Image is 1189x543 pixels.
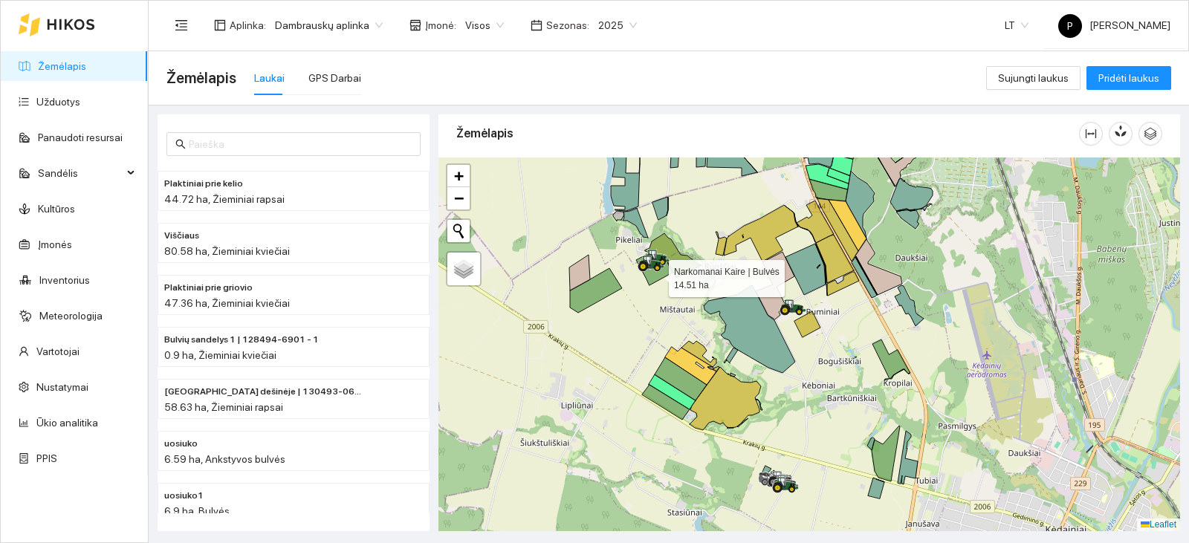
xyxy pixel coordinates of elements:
[36,417,98,429] a: Ūkio analitika
[1086,66,1171,90] button: Pridėti laukus
[275,14,383,36] span: Dambrauskų aplinka
[175,139,186,149] span: search
[454,189,464,207] span: −
[36,452,57,464] a: PPIS
[36,96,80,108] a: Užduotys
[164,349,276,361] span: 0.9 ha, Žieminiai kviečiai
[1080,128,1102,140] span: column-width
[164,489,204,503] span: uosiuko1
[308,70,361,86] div: GPS Darbai
[598,14,637,36] span: 2025
[164,245,290,257] span: 80.58 ha, Žieminiai kviečiai
[164,333,319,347] span: Bulvių sandelys 1 | 128494-6901 - 1
[456,112,1079,155] div: Žemėlapis
[1098,70,1159,86] span: Pridėti laukus
[39,310,103,322] a: Meteorologija
[164,281,253,295] span: Plaktiniai prie griovio
[1058,19,1170,31] span: [PERSON_NAME]
[164,505,230,517] span: 6.9 ha, Bulvės
[164,453,285,465] span: 6.59 ha, Ankstyvos bulvės
[38,131,123,143] a: Panaudoti resursai
[1005,14,1028,36] span: LT
[447,253,480,285] a: Layers
[38,238,72,250] a: Įmonės
[454,166,464,185] span: +
[164,177,243,191] span: Plaktiniai prie kelio
[1141,519,1176,530] a: Leaflet
[230,17,266,33] span: Aplinka :
[531,19,542,31] span: calendar
[1079,122,1103,146] button: column-width
[36,381,88,393] a: Nustatymai
[1067,14,1073,38] span: P
[447,165,470,187] a: Zoom in
[214,19,226,31] span: layout
[166,10,196,40] button: menu-fold
[1086,72,1171,84] a: Pridėti laukus
[38,60,86,72] a: Žemėlapis
[164,193,285,205] span: 44.72 ha, Žieminiai rapsai
[164,229,199,243] span: Viščiaus
[164,297,290,309] span: 47.36 ha, Žieminiai kviečiai
[175,19,188,32] span: menu-fold
[409,19,421,31] span: shop
[998,70,1069,86] span: Sujungti laukus
[425,17,456,33] span: Įmonė :
[986,72,1081,84] a: Sujungti laukus
[164,437,198,451] span: uosiuko
[166,66,236,90] span: Žemėlapis
[986,66,1081,90] button: Sujungti laukus
[254,70,285,86] div: Laukai
[465,14,504,36] span: Visos
[38,203,75,215] a: Kultūros
[39,274,90,286] a: Inventorius
[164,385,363,399] span: Lipliūnų dešinėje | 130493-0641 - (1)(2)
[189,136,412,152] input: Paieška
[36,345,80,357] a: Vartotojai
[447,187,470,209] a: Zoom out
[447,220,470,242] button: Initiate a new search
[546,17,589,33] span: Sezonas :
[164,401,283,413] span: 58.63 ha, Žieminiai rapsai
[38,158,123,188] span: Sandėlis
